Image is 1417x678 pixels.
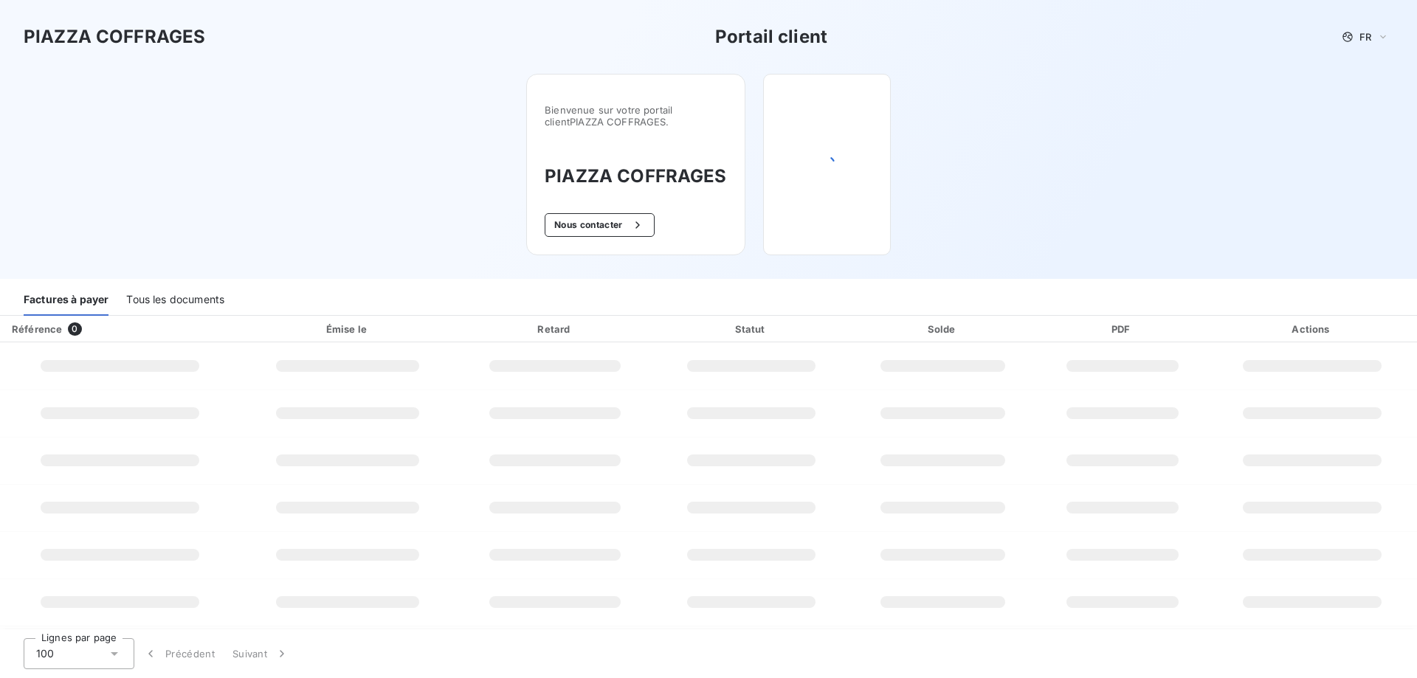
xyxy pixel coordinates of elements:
[1210,322,1414,336] div: Actions
[1041,322,1204,336] div: PDF
[36,646,54,661] span: 100
[224,638,298,669] button: Suivant
[68,322,81,336] span: 0
[545,104,726,128] span: Bienvenue sur votre portail client PIAZZA COFFRAGES .
[24,285,108,316] div: Factures à payer
[12,323,62,335] div: Référence
[545,213,654,237] button: Nous contacter
[1359,31,1371,43] span: FR
[126,285,224,316] div: Tous les documents
[24,24,205,50] h3: PIAZZA COFFRAGES
[134,638,224,669] button: Précédent
[658,322,846,336] div: Statut
[243,322,453,336] div: Émise le
[715,24,827,50] h3: Portail client
[545,163,726,190] h3: PIAZZA COFFRAGES
[459,322,652,336] div: Retard
[852,322,1035,336] div: Solde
